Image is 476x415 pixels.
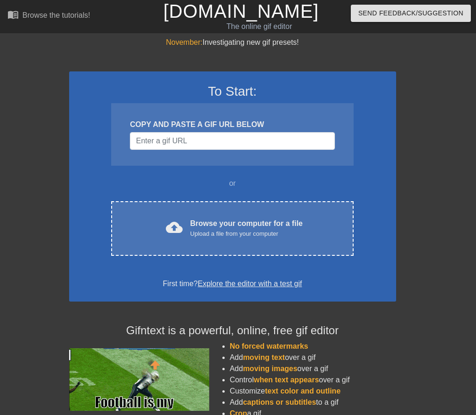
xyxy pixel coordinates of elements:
[198,280,302,288] a: Explore the editor with a test gif
[81,278,384,289] div: First time?
[254,376,319,384] span: when text appears
[243,398,316,406] span: captions or subtitles
[230,363,396,374] li: Add over a gif
[7,9,90,23] a: Browse the tutorials!
[230,342,308,350] span: No forced watermarks
[230,374,396,386] li: Control over a gif
[230,352,396,363] li: Add over a gif
[166,219,183,236] span: cloud_upload
[351,5,471,22] button: Send Feedback/Suggestion
[69,348,209,411] img: football_small.gif
[130,119,334,130] div: COPY AND PASTE A GIF URL BELOW
[163,21,355,32] div: The online gif editor
[93,178,372,189] div: or
[230,397,396,408] li: Add to a gif
[190,218,303,239] div: Browse your computer for a file
[163,1,319,21] a: [DOMAIN_NAME]
[69,37,396,48] div: Investigating new gif presets!
[130,132,334,150] input: Username
[166,38,202,46] span: November:
[7,9,19,20] span: menu_book
[243,353,285,361] span: moving text
[69,324,396,338] h4: Gifntext is a powerful, online, free gif editor
[358,7,463,19] span: Send Feedback/Suggestion
[243,365,297,373] span: moving images
[265,387,341,395] span: text color and outline
[22,11,90,19] div: Browse the tutorials!
[190,229,303,239] div: Upload a file from your computer
[230,386,396,397] li: Customize
[81,84,384,99] h3: To Start:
